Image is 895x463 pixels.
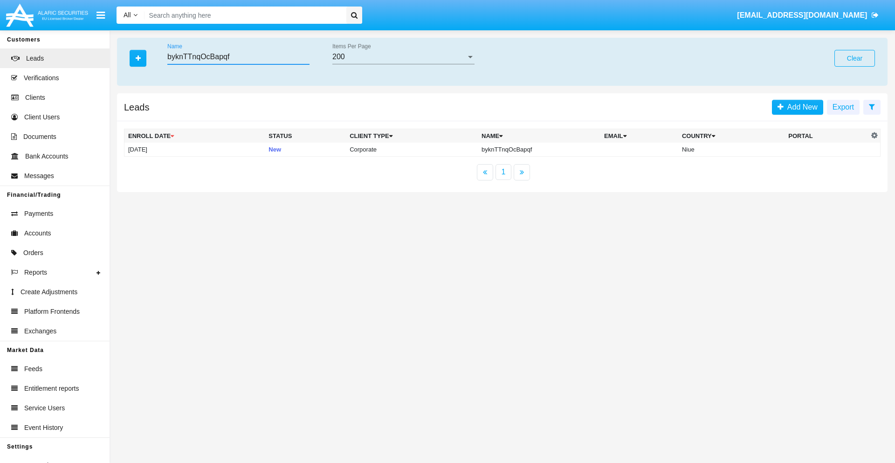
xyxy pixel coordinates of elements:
[478,129,600,143] th: Name
[265,129,346,143] th: Status
[772,100,823,115] a: Add New
[346,143,478,157] td: Corporate
[733,2,883,28] a: [EMAIL_ADDRESS][DOMAIN_NAME]
[833,103,854,111] span: Export
[678,143,785,157] td: Niue
[145,7,343,24] input: Search
[24,364,42,374] span: Feeds
[24,73,59,83] span: Verifications
[346,129,478,143] th: Client Type
[737,11,867,19] span: [EMAIL_ADDRESS][DOMAIN_NAME]
[124,104,150,111] h5: Leads
[24,112,60,122] span: Client Users
[24,403,65,413] span: Service Users
[24,423,63,433] span: Event History
[24,268,47,277] span: Reports
[124,11,131,19] span: All
[25,93,45,103] span: Clients
[24,326,56,336] span: Exchanges
[834,50,875,67] button: Clear
[332,53,345,61] span: 200
[117,164,888,180] nav: paginator
[785,129,868,143] th: Portal
[26,54,44,63] span: Leads
[827,100,860,115] button: Export
[24,228,51,238] span: Accounts
[5,1,89,29] img: Logo image
[117,10,145,20] a: All
[24,307,80,317] span: Platform Frontends
[24,384,79,394] span: Entitlement reports
[124,129,265,143] th: Enroll Date
[23,132,56,142] span: Documents
[124,143,265,157] td: [DATE]
[24,209,53,219] span: Payments
[478,143,600,157] td: byknTTnqOcBapqf
[24,171,54,181] span: Messages
[21,287,77,297] span: Create Adjustments
[23,248,43,258] span: Orders
[265,143,346,157] td: New
[25,152,69,161] span: Bank Accounts
[678,129,785,143] th: Country
[784,103,818,111] span: Add New
[600,129,678,143] th: Email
